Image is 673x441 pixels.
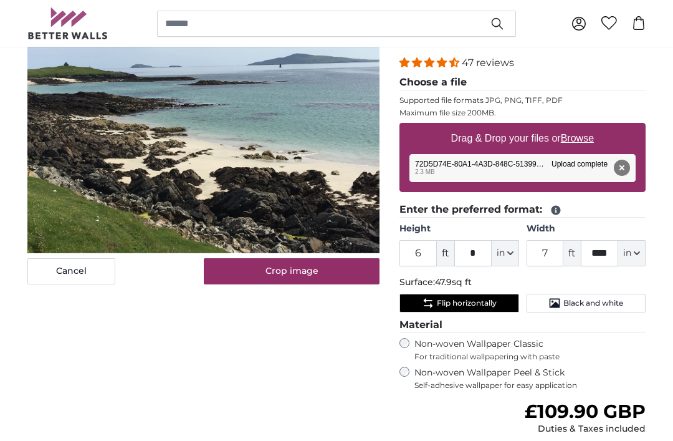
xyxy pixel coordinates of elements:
span: 47 reviews [462,57,514,69]
button: Cancel [27,258,115,284]
span: 47.9sq ft [435,276,472,288]
label: Non-woven Wallpaper Classic [414,338,646,362]
button: in [618,240,646,266]
span: in [497,247,505,259]
p: Maximum file size 200MB. [399,108,646,118]
img: Betterwalls [27,7,108,39]
div: Duties & Taxes included [525,423,646,435]
span: ft [563,240,581,266]
span: For traditional wallpapering with paste [414,352,646,362]
label: Width [527,223,646,235]
span: 4.38 stars [399,57,462,69]
button: Flip horizontally [399,294,518,313]
span: Self-adhesive wallpaper for easy application [414,380,646,390]
label: Non-woven Wallpaper Peel & Stick [414,367,646,390]
span: ft [437,240,454,266]
span: Flip horizontally [437,298,497,308]
button: Crop image [204,258,380,284]
span: Black and white [563,298,623,308]
p: Supported file formats JPG, PNG, TIFF, PDF [399,95,646,105]
legend: Enter the preferred format: [399,202,646,218]
p: Surface: [399,276,646,289]
label: Drag & Drop your files or [446,126,599,151]
button: Black and white [527,294,646,313]
legend: Choose a file [399,75,646,90]
u: Browse [561,133,594,143]
button: in [492,240,519,266]
legend: Material [399,317,646,333]
span: in [623,247,631,259]
label: Height [399,223,518,235]
span: £109.90 GBP [525,400,646,423]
